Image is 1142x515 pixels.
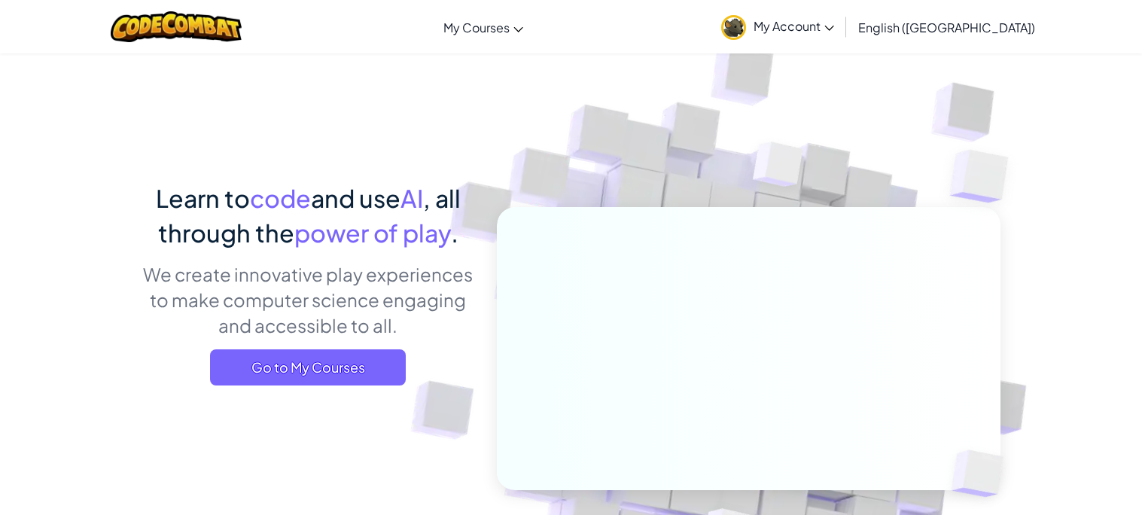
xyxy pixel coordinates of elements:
[142,261,474,338] p: We create innovative play experiences to make computer science engaging and accessible to all.
[294,218,451,248] span: power of play
[400,183,423,213] span: AI
[311,183,400,213] span: and use
[724,112,833,224] img: Overlap cubes
[156,183,250,213] span: Learn to
[436,7,531,47] a: My Courses
[858,20,1035,35] span: English ([GEOGRAPHIC_DATA])
[920,113,1050,240] img: Overlap cubes
[451,218,458,248] span: .
[210,349,406,385] a: Go to My Courses
[754,18,834,34] span: My Account
[443,20,510,35] span: My Courses
[721,15,746,40] img: avatar
[714,3,842,50] a: My Account
[851,7,1043,47] a: English ([GEOGRAPHIC_DATA])
[111,11,242,42] img: CodeCombat logo
[250,183,311,213] span: code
